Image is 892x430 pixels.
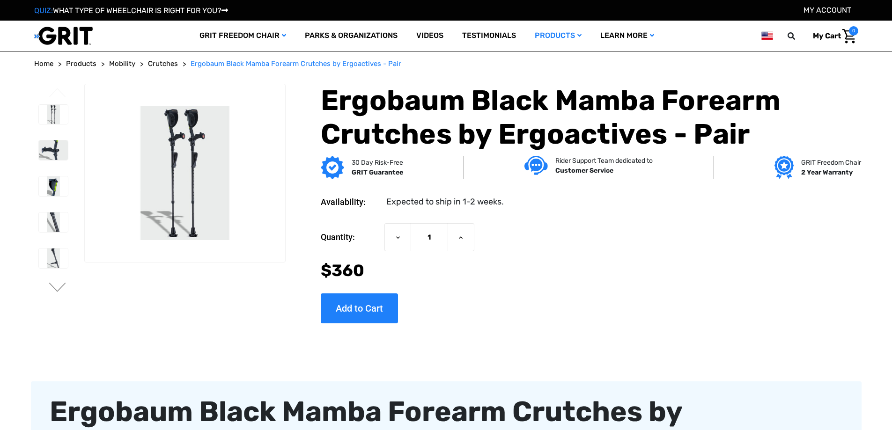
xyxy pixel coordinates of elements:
input: Add to Cart [321,293,398,323]
img: Ergobaum Black Mamba Forearm Crutches by Ergoactives - Pair [39,176,68,196]
img: Ergobaum Black Mamba Forearm Crutches by Ergoactives - Pair [85,106,285,240]
img: us.png [761,30,773,42]
a: Home [34,58,53,69]
a: Videos [407,21,453,51]
p: GRIT Freedom Chair [801,158,861,168]
a: Account [804,6,851,15]
span: Crutches [148,59,178,68]
a: Crutches [148,58,178,69]
strong: GRIT Guarantee [352,168,403,176]
span: Products [66,59,96,68]
a: Products [66,58,96,69]
span: Ergobaum Black Mamba Forearm Crutches by Ergoactives - Pair [191,59,401,68]
a: Products [525,21,591,51]
span: $360 [321,261,364,280]
a: GRIT Freedom Chair [190,21,295,51]
h1: Ergobaum Black Mamba Forearm Crutches by Ergoactives - Pair [321,84,858,151]
input: Search [792,26,806,46]
label: Quantity: [321,223,380,251]
img: Ergobaum Black Mamba Forearm Crutches by Ergoactives - Pair [39,105,68,124]
img: Ergobaum Black Mamba Forearm Crutches by Ergoactives - Pair [39,212,68,232]
a: QUIZ:WHAT TYPE OF WHEELCHAIR IS RIGHT FOR YOU? [34,6,228,15]
p: Rider Support Team dedicated to [555,156,653,166]
img: Cart [842,29,856,44]
strong: Customer Service [555,167,613,175]
img: Ergobaum Black Mamba Forearm Crutches by Ergoactives - Pair [39,140,68,160]
a: Ergobaum Black Mamba Forearm Crutches by Ergoactives - Pair [191,58,401,69]
dd: Expected to ship in 1-2 weeks. [386,196,504,208]
span: My Cart [813,31,841,40]
span: 0 [849,26,858,36]
span: Home [34,59,53,68]
a: Learn More [591,21,663,51]
a: Mobility [109,58,135,69]
nav: Breadcrumb [34,58,858,69]
img: GRIT All-Terrain Wheelchair and Mobility Equipment [34,26,93,45]
img: Ergobaum Black Mamba Forearm Crutches by Ergoactives - Pair [39,248,68,268]
dt: Availability: [321,196,380,208]
span: QUIZ: [34,6,53,15]
img: Customer service [524,156,548,175]
a: Parks & Organizations [295,21,407,51]
p: 30 Day Risk-Free [352,158,403,168]
strong: 2 Year Warranty [801,168,853,176]
a: Testimonials [453,21,525,51]
img: GRIT Guarantee [321,156,344,179]
span: Mobility [109,59,135,68]
a: Cart with 0 items [806,26,858,46]
button: Go to slide 2 of 2 [48,283,67,294]
button: Go to slide 2 of 2 [48,88,67,99]
img: Grit freedom [774,156,794,179]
